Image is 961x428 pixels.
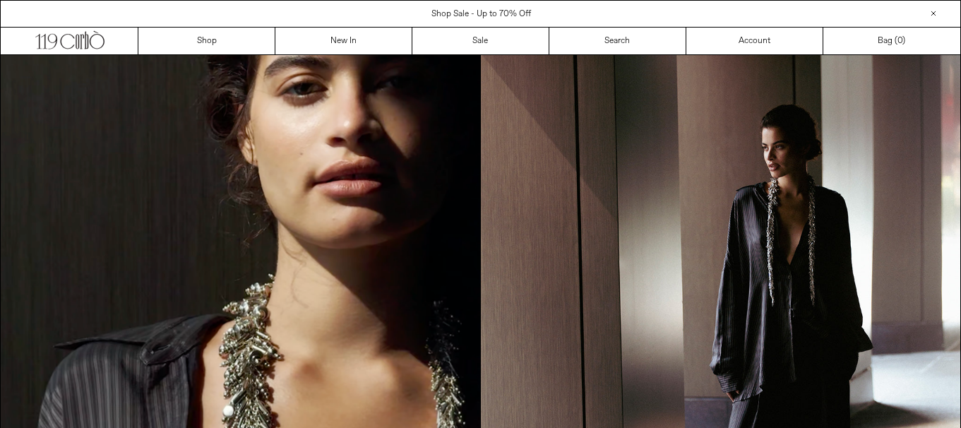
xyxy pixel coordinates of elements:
a: Shop Sale - Up to 70% Off [431,8,531,20]
span: ) [897,35,905,47]
a: New In [275,28,412,54]
a: Shop [138,28,275,54]
a: Account [686,28,823,54]
a: Bag () [823,28,960,54]
a: Search [549,28,686,54]
a: Sale [412,28,549,54]
span: 0 [897,35,902,47]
